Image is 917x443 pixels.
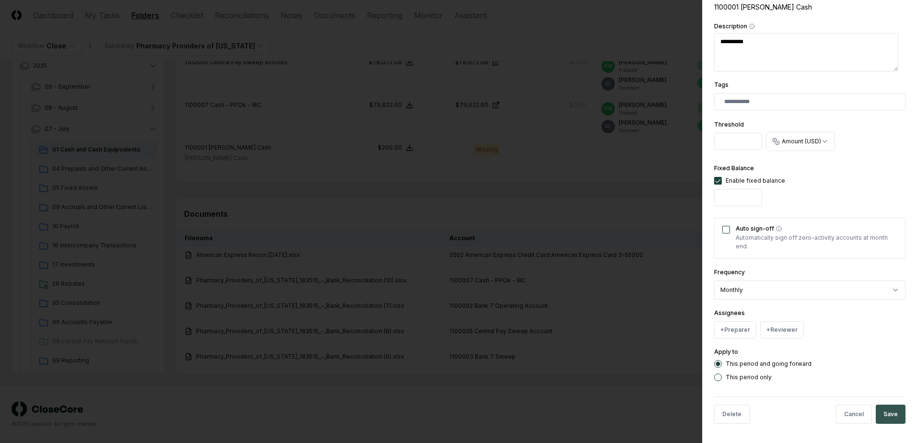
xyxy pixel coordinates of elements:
label: Fixed Balance [714,164,754,172]
button: Save [876,405,905,424]
label: Auto sign-off [736,226,897,232]
div: 1100001 [PERSON_NAME] Cash [714,2,905,12]
label: Description [714,23,905,29]
button: Description [749,23,755,29]
p: Automatically sign off zero-activity accounts at month end. [736,233,897,251]
label: Frequency [714,268,745,276]
label: Apply to [714,348,738,355]
button: Delete [714,405,750,424]
label: Threshold [714,121,744,128]
button: +Preparer [714,321,756,338]
label: This period and going forward [726,361,811,367]
button: Cancel [836,405,872,424]
label: This period only [726,374,772,380]
div: Enable fixed balance [726,176,785,185]
button: Auto sign-off [776,226,782,232]
label: Tags [714,81,729,88]
label: Assignees [714,309,745,316]
button: +Reviewer [760,321,804,338]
